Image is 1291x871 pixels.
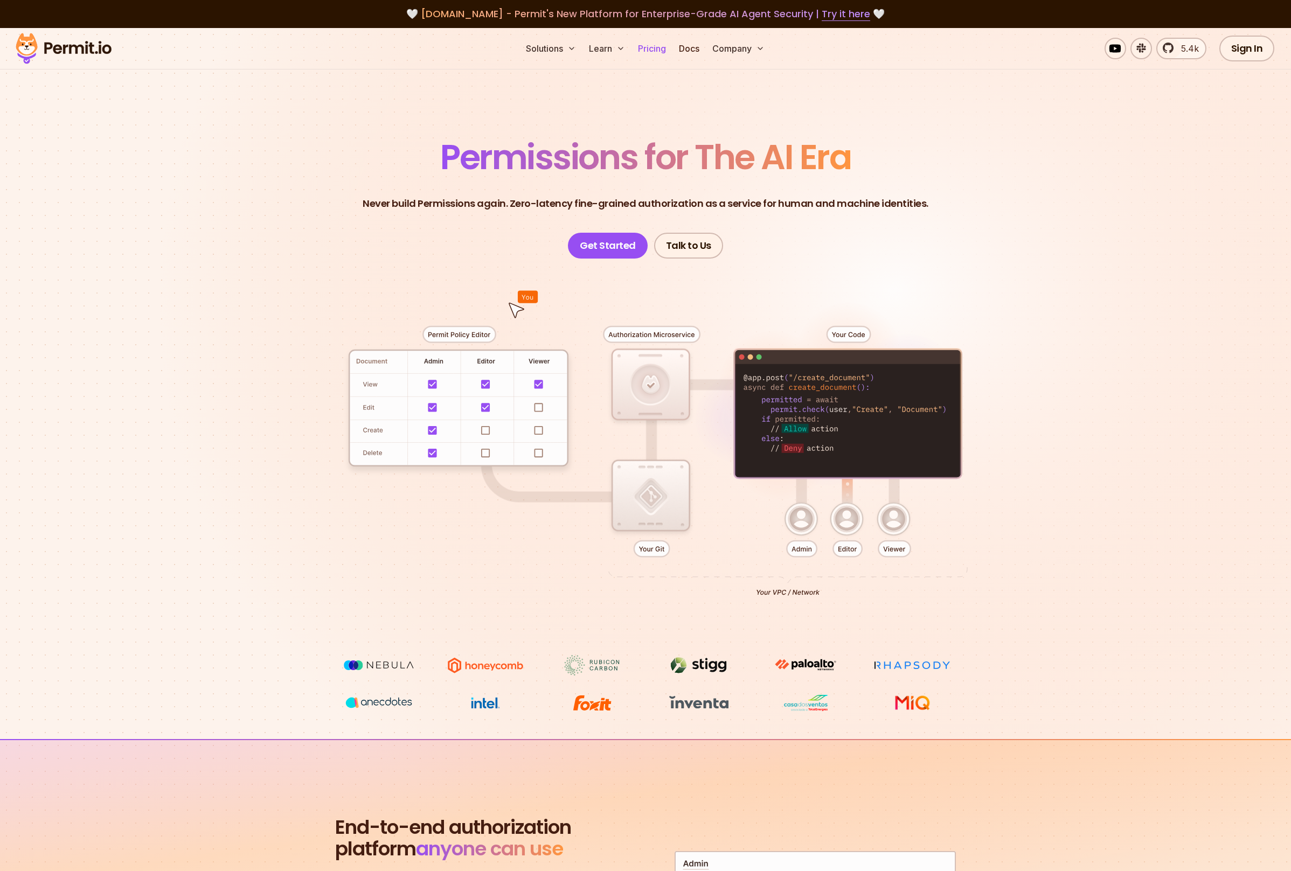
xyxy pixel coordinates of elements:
[568,233,648,259] a: Get Started
[675,38,704,59] a: Docs
[765,655,846,674] img: paloalto
[1175,42,1199,55] span: 5.4k
[338,655,419,675] img: Nebula
[765,693,846,713] img: Casa dos Ventos
[552,693,633,713] img: Foxit
[26,6,1265,22] div: 🤍 🤍
[658,693,739,712] img: inventa
[421,7,870,20] span: [DOMAIN_NAME] - Permit's New Platform for Enterprise-Grade AI Agent Security |
[585,38,629,59] button: Learn
[363,196,928,211] p: Never build Permissions again. Zero-latency fine-grained authorization as a service for human and...
[440,133,851,181] span: Permissions for The AI Era
[634,38,670,59] a: Pricing
[522,38,580,59] button: Solutions
[445,655,526,675] img: Honeycomb
[335,817,571,860] h2: platform
[335,817,571,838] span: End-to-end authorization
[654,233,723,259] a: Talk to Us
[552,655,633,675] img: Rubicon
[338,693,419,713] img: vega
[822,7,870,21] a: Try it here
[1156,38,1206,59] a: 5.4k
[1219,36,1275,61] a: Sign In
[416,835,563,862] span: anyone can use
[11,30,116,67] img: Permit logo
[445,693,526,713] img: Intel
[658,655,739,675] img: Stigg
[708,38,769,59] button: Company
[876,694,949,712] img: MIQ
[872,655,953,675] img: Rhapsody Health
